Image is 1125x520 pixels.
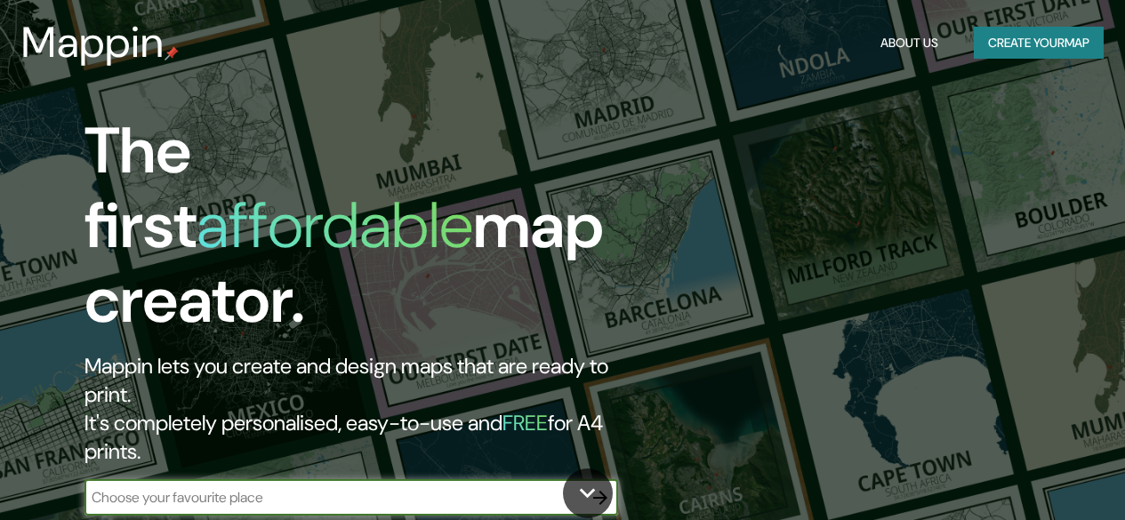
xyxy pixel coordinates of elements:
[967,451,1105,500] iframe: Help widget launcher
[84,114,647,352] h1: The first map creator.
[84,352,647,466] h2: Mappin lets you create and design maps that are ready to print. It's completely personalised, eas...
[873,27,945,60] button: About Us
[974,27,1104,60] button: Create yourmap
[197,184,473,267] h1: affordable
[84,487,583,508] input: Choose your favourite place
[502,409,548,436] h5: FREE
[21,18,165,68] h3: Mappin
[165,46,179,60] img: mappin-pin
